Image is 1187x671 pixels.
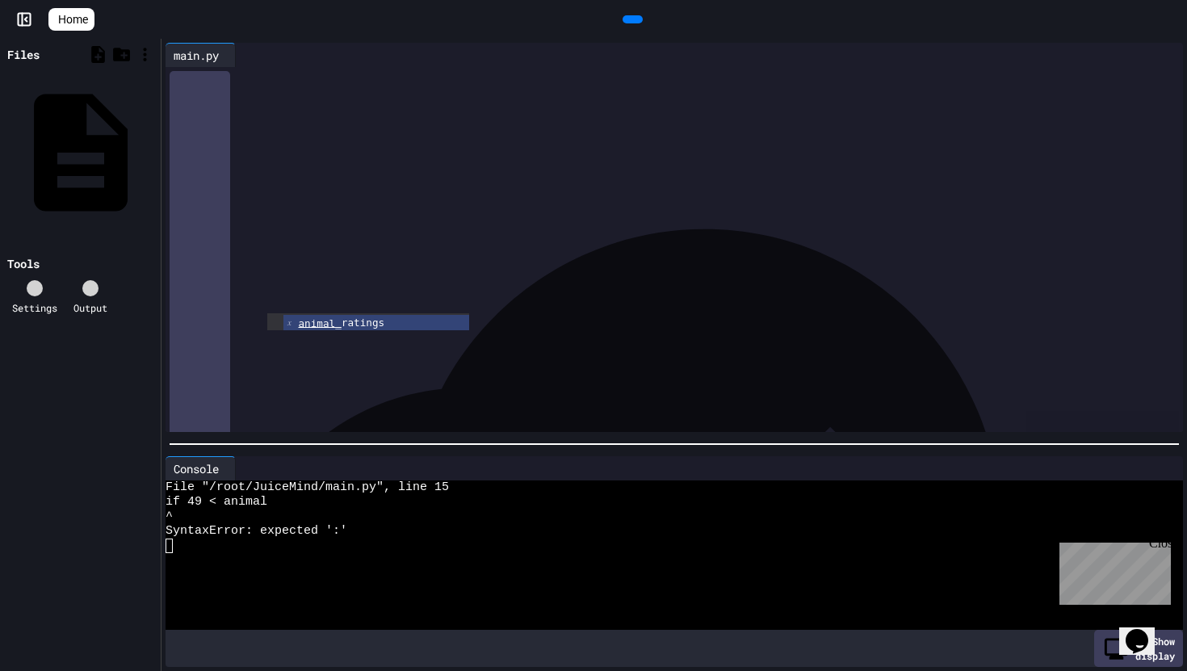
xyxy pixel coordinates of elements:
div: Files [7,46,40,63]
div: Tools [7,255,40,272]
div: main.py [166,47,227,64]
span: ^ [166,510,173,524]
iframe: chat widget [1119,606,1171,655]
span: File "/root/JuiceMind/main.py", line 15 [166,480,449,495]
div: Console [166,460,227,477]
div: Settings [12,300,57,315]
a: Home [48,8,94,31]
span: if 49 < animal [166,495,267,510]
span: Home [58,11,88,27]
div: main.py [166,43,236,67]
iframe: chat widget [1053,536,1171,605]
div: Output [73,300,107,315]
div: Console [166,456,236,480]
div: Chat with us now!Close [6,6,111,103]
div: Show display [1094,630,1183,667]
span: SyntaxError: expected ':' [166,524,347,539]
